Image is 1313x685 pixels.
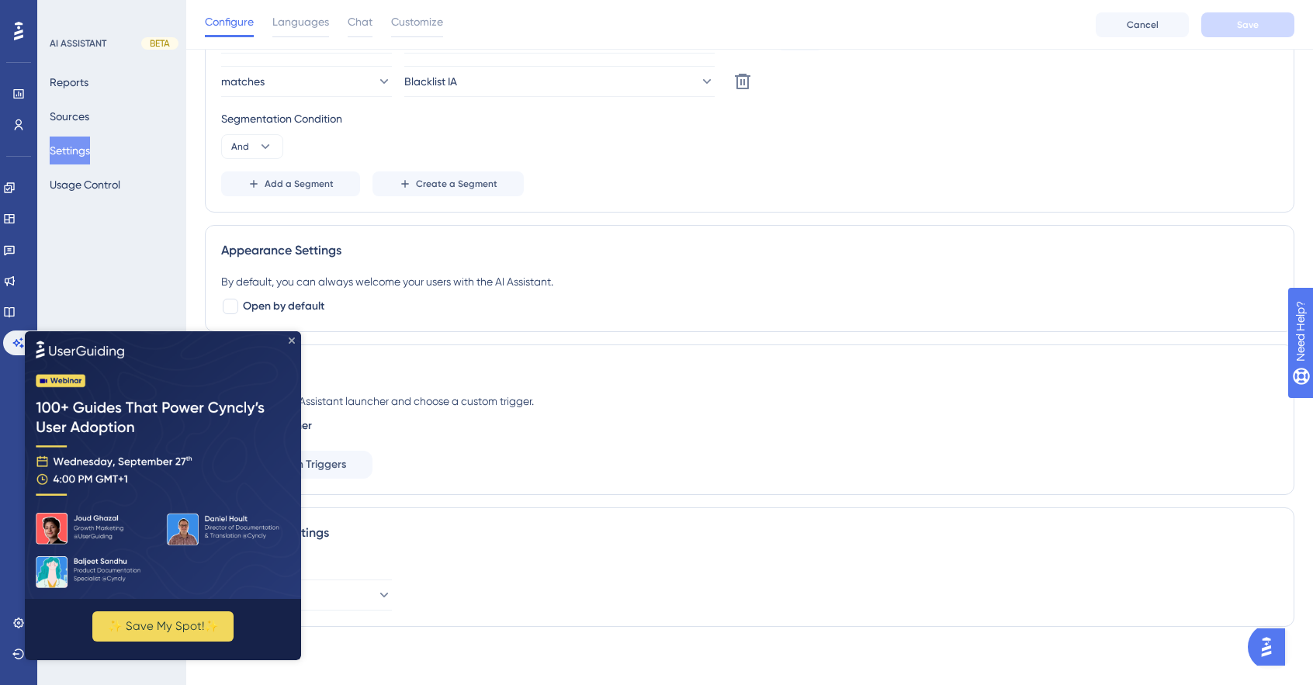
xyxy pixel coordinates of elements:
div: Segmentation Condition [221,109,1278,128]
button: Settings [50,137,90,164]
span: Configure [205,12,254,31]
span: matches [221,72,265,91]
div: Launcher [221,361,1278,379]
div: AI ASSISTANT [50,37,106,50]
div: You can hide AI Assistant launcher and choose a custom trigger. [221,392,1278,410]
span: Chat [348,12,372,31]
span: Open by default [243,297,324,316]
button: And [221,134,283,159]
div: By default, you can always welcome your users with the AI Assistant. [221,272,1278,291]
div: Appearance Settings [221,241,1278,260]
div: Advanced Settings [221,524,1278,542]
iframe: UserGuiding AI Assistant Launcher [1248,624,1294,670]
span: And [231,140,249,153]
button: matches [221,66,392,97]
div: BETA [141,37,178,50]
span: Save [1237,19,1259,31]
button: Blacklist IA [404,66,715,97]
span: Create a Segment [416,178,497,190]
button: Create a Segment [372,171,524,196]
button: Add a Segment [221,171,360,196]
span: Languages [272,12,329,31]
span: Add a Segment [265,178,334,190]
button: Sources [50,102,89,130]
button: Usage Control [50,171,120,199]
button: Cancel [1096,12,1189,37]
button: Production [221,579,392,611]
button: ✨ Save My Spot!✨ [68,280,209,310]
span: Need Help? [36,4,97,22]
div: Container [221,555,1278,573]
div: Close Preview [264,6,270,12]
span: Customize [391,12,443,31]
button: Save [1201,12,1294,37]
button: Reports [50,68,88,96]
span: Custom Triggers [265,455,346,474]
span: Blacklist IA [404,72,457,91]
span: Cancel [1127,19,1159,31]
